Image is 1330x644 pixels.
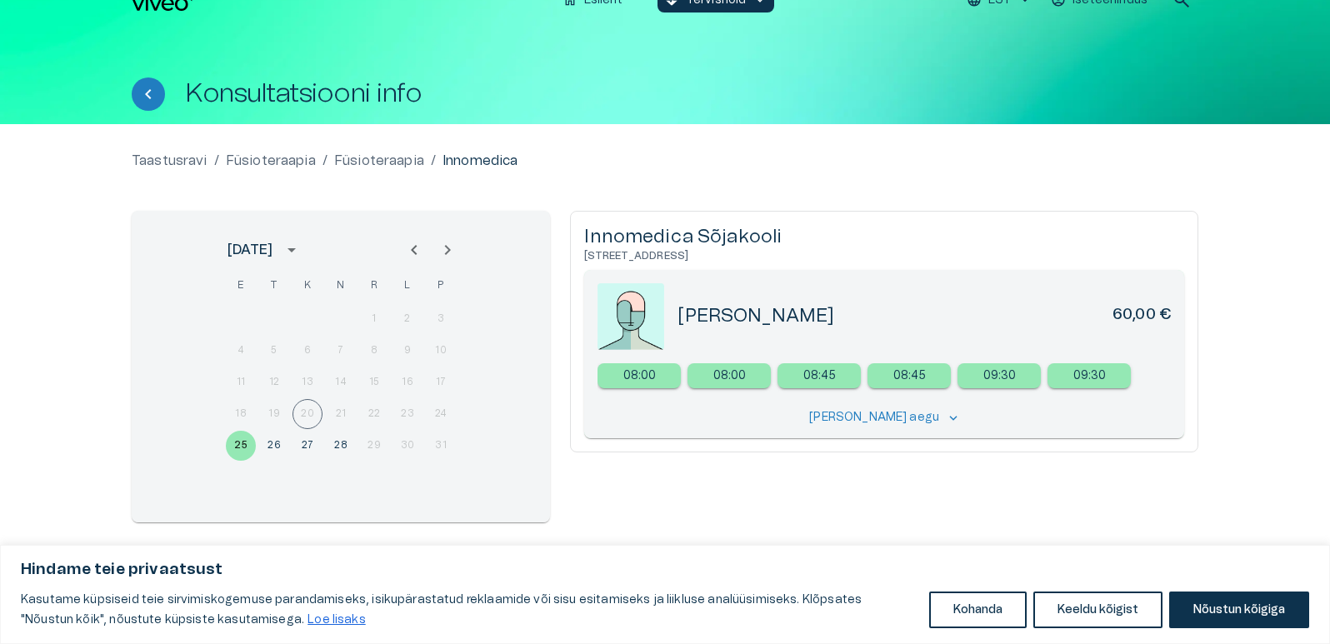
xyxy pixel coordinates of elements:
p: / [322,151,327,171]
span: keyboard_arrow_down [946,411,961,426]
p: [PERSON_NAME] aegu [809,409,939,427]
button: Next month [431,233,464,267]
span: Help [85,13,110,27]
h6: [STREET_ADDRESS] [584,249,1184,263]
div: 08:00 [687,363,771,388]
p: 08:45 [893,367,927,385]
p: Hindame teie privaatsust [21,560,1309,580]
a: Loe lisaks [307,613,367,627]
p: 09:30 [983,367,1017,385]
img: doctorPlaceholder-c7454151.jpeg [597,283,664,350]
a: Taastusravi [132,151,207,171]
a: Select new timeslot for rescheduling [957,363,1041,388]
div: 09:30 [957,363,1041,388]
span: reede [359,269,389,302]
a: Select new timeslot for rescheduling [777,363,861,388]
p: Innomedica [442,151,518,171]
button: 25 [226,431,256,461]
h5: Innomedica Sõjakooli [584,225,1184,249]
a: Füsioteraapia [334,151,424,171]
button: Tagasi [132,77,165,111]
p: / [431,151,436,171]
p: 08:00 [713,367,747,385]
h1: Konsultatsiooni info [185,79,422,108]
a: Select new timeslot for rescheduling [597,363,681,388]
h6: 60,00 € [1112,304,1171,328]
span: laupäev [392,269,422,302]
a: Select new timeslot for rescheduling [867,363,951,388]
span: esmaspäev [226,269,256,302]
div: 08:45 [777,363,861,388]
span: pühapäev [426,269,456,302]
div: 08:00 [597,363,681,388]
h5: [PERSON_NAME] [677,304,834,328]
a: Füsioteraapia [226,151,316,171]
span: teisipäev [259,269,289,302]
button: Nõustun kõigiga [1169,592,1309,628]
span: neljapäev [326,269,356,302]
button: 28 [326,431,356,461]
p: 09:30 [1073,367,1107,385]
button: [PERSON_NAME] aegukeyboard_arrow_down [805,406,963,430]
button: Keeldu kõigist [1033,592,1162,628]
div: [DATE] [227,240,272,260]
a: Select new timeslot for rescheduling [1047,363,1131,388]
p: Kasutame küpsiseid teie sirvimiskogemuse parandamiseks, isikupärastatud reklaamide või sisu esita... [21,590,917,630]
a: Select new timeslot for rescheduling [687,363,771,388]
button: calendar view is open, switch to year view [277,236,306,264]
p: 08:45 [803,367,837,385]
div: 09:30 [1047,363,1131,388]
div: 08:45 [867,363,951,388]
span: kolmapäev [292,269,322,302]
p: 08:00 [623,367,657,385]
button: Kohanda [929,592,1027,628]
button: 27 [292,431,322,461]
button: 26 [259,431,289,461]
p: / [214,151,219,171]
